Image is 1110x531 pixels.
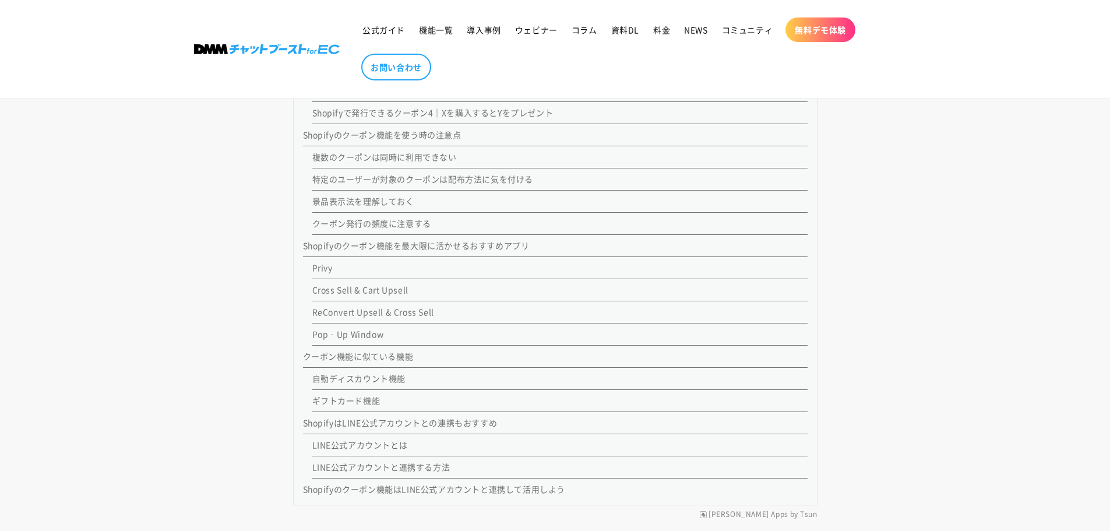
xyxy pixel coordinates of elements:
[312,173,534,185] a: 特定のユーザーが対象のクーポンは配布方法に気を付ける
[312,262,333,273] a: Privy
[722,24,773,35] span: コミュニティ
[312,439,408,451] a: LINE公式アカウントとは
[700,511,707,518] img: RuffRuff Apps
[312,151,457,163] a: 複数のクーポンは同時に利用できない
[371,62,422,72] span: お問い合わせ
[303,483,566,495] a: Shopifyのクーポン機能はLINE公式アカウントと連携して活用しよう
[800,510,817,519] a: Tsun
[785,17,855,42] a: 無料デモ体験
[312,372,406,384] a: 自動ディスカウント機能
[312,284,408,296] a: Cross Sell & Cart Upsell
[677,17,714,42] a: NEWS
[362,24,405,35] span: 公式ガイド
[611,24,639,35] span: 資料DL
[312,461,450,473] a: LINE公式アカウントと連携する方法
[604,17,646,42] a: 資料DL
[194,44,340,54] img: 株式会社DMM Boost
[715,17,780,42] a: コミュニティ
[460,17,508,42] a: 導入事例
[303,240,530,251] a: Shopifyのクーポン機能を最大限に活かせるおすすめアプリ
[709,510,788,519] a: [PERSON_NAME] Apps
[790,510,798,519] span: by
[412,17,460,42] a: 機能一覧
[572,24,597,35] span: コラム
[684,24,707,35] span: NEWS
[303,129,461,140] a: Shopifyのクーポン機能を使う時の注意点
[312,328,384,340] a: Pop‑Up Window
[312,107,554,118] a: Shopifyで発行できるクーポン4｜Xを購入するとYをプレゼント
[312,217,431,229] a: クーポン発行の頻度に注意する
[312,195,414,207] a: 景品表示法を理解しておく
[508,17,565,42] a: ウェビナー
[312,306,434,318] a: ReConvert Upsell & Cross Sell
[303,350,414,362] a: クーポン機能に似ている機能
[467,24,501,35] span: 導入事例
[515,24,558,35] span: ウェビナー
[303,417,498,428] a: ShopifyはLINE公式アカウントとの連携もおすすめ
[565,17,604,42] a: コラム
[355,17,412,42] a: 公式ガイド
[419,24,453,35] span: 機能一覧
[795,24,846,35] span: 無料デモ体験
[653,24,670,35] span: 料金
[361,54,431,80] a: お問い合わせ
[312,395,380,406] a: ギフトカード機能
[646,17,677,42] a: 料金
